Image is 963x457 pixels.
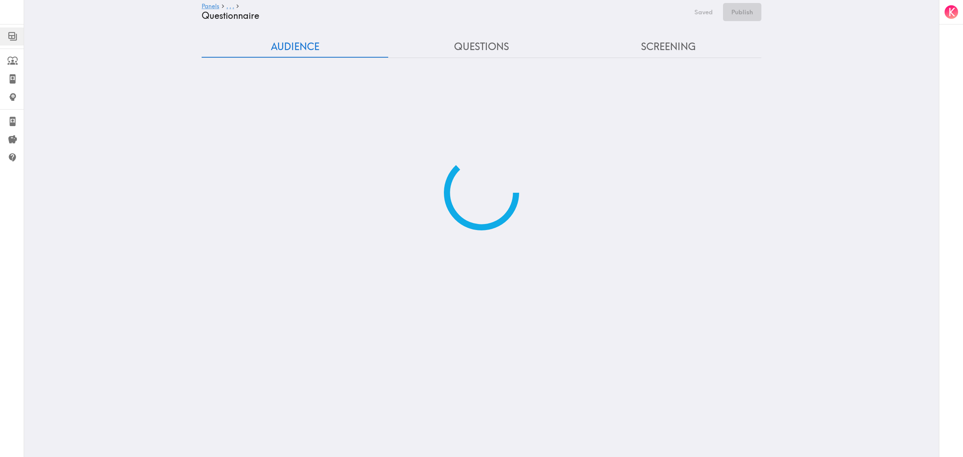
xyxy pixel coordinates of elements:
button: Questions [388,36,575,58]
button: Screening [575,36,761,58]
a: Panels [202,3,219,10]
a: ... [226,3,234,10]
button: Audience [202,36,388,58]
span: K [948,6,955,19]
div: Questionnaire Audience/Questions/Screening Tab Navigation [202,36,761,58]
button: Instapanel [5,5,20,20]
button: K [944,5,959,20]
span: . [226,2,228,10]
span: . [229,2,231,10]
span: . [232,2,234,10]
h4: Questionnaire [202,10,684,21]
